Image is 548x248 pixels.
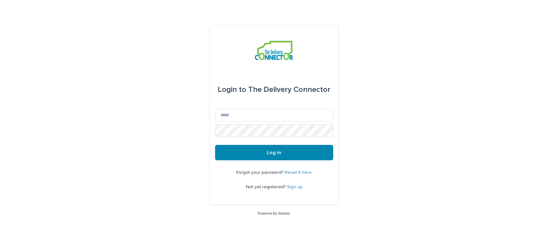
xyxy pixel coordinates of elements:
[267,150,281,155] span: Log in
[258,211,290,215] a: Powered By Stacker
[255,41,293,60] img: aCWQmA6OSGG0Kwt8cj3c
[236,170,285,175] span: Forgot your password?
[287,185,302,189] a: Sign up
[215,145,333,160] button: Log in
[246,185,287,189] span: Not yet registered?
[218,86,246,93] span: Login to
[218,81,330,99] div: The Delivery Connector
[285,170,312,175] a: Reset it here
